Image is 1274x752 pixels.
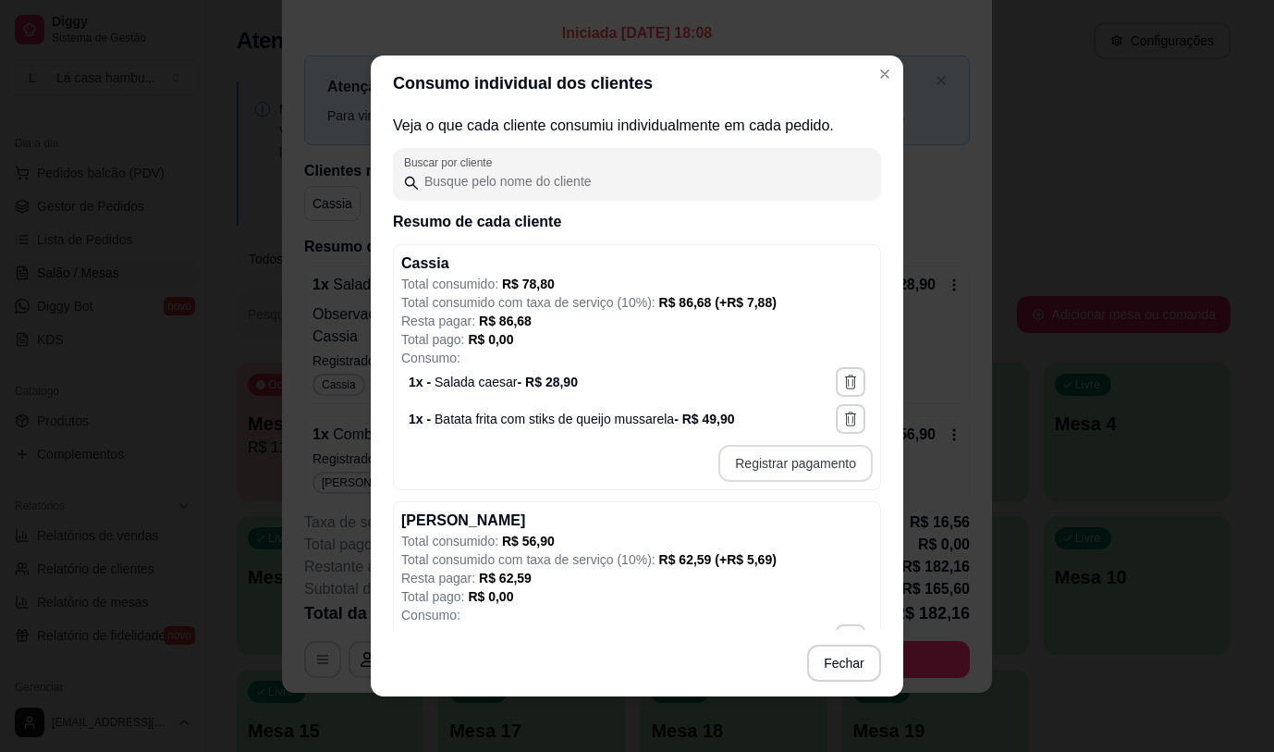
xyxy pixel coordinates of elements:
[479,571,532,586] span: R$ 62,59
[479,314,532,328] span: R$ 86,68
[401,293,873,312] p: Total consumido com taxa de serviço ( 10 %):
[401,587,873,606] p: Total pago:
[404,154,498,170] label: Buscar por cliente
[468,332,513,347] span: R$ 0,00
[401,275,873,293] p: Total consumido:
[401,606,873,624] p: Consumo:
[404,176,419,191] span: search
[409,410,735,428] p: 1 x - - R$ 49,90
[401,330,873,349] p: Total pago:
[502,534,555,549] span: R$ 56,90
[718,445,873,482] button: Registrar pagamento
[435,375,518,389] span: Salada caesar
[807,645,881,682] button: Fechar
[870,59,900,89] button: Close
[401,569,873,587] p: Resta pagar:
[409,373,578,391] p: 1 x - - R$ 28,90
[401,312,873,330] p: Resta pagar:
[393,115,881,137] p: Veja o que cada cliente consumiu individualmente em cada pedido.
[371,55,903,111] header: Consumo individual dos clientes
[393,211,881,233] p: Resumo de cada cliente
[401,532,873,550] p: Total consumido:
[468,589,513,604] span: R$ 0,00
[401,550,873,569] p: Total consumido com taxa de serviço ( 10 %):
[502,277,555,291] span: R$ 78,80
[401,510,525,532] p: [PERSON_NAME]
[419,172,870,191] input: Buscar por cliente
[401,349,873,367] p: Consumo:
[659,552,777,567] span: R$ 62,59 (+ R$ 5,69 )
[401,253,449,275] p: Cassia
[435,412,674,426] span: Batata frita com stiks de queijo mussarela
[659,295,777,310] span: R$ 86,68 (+ R$ 7,88 )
